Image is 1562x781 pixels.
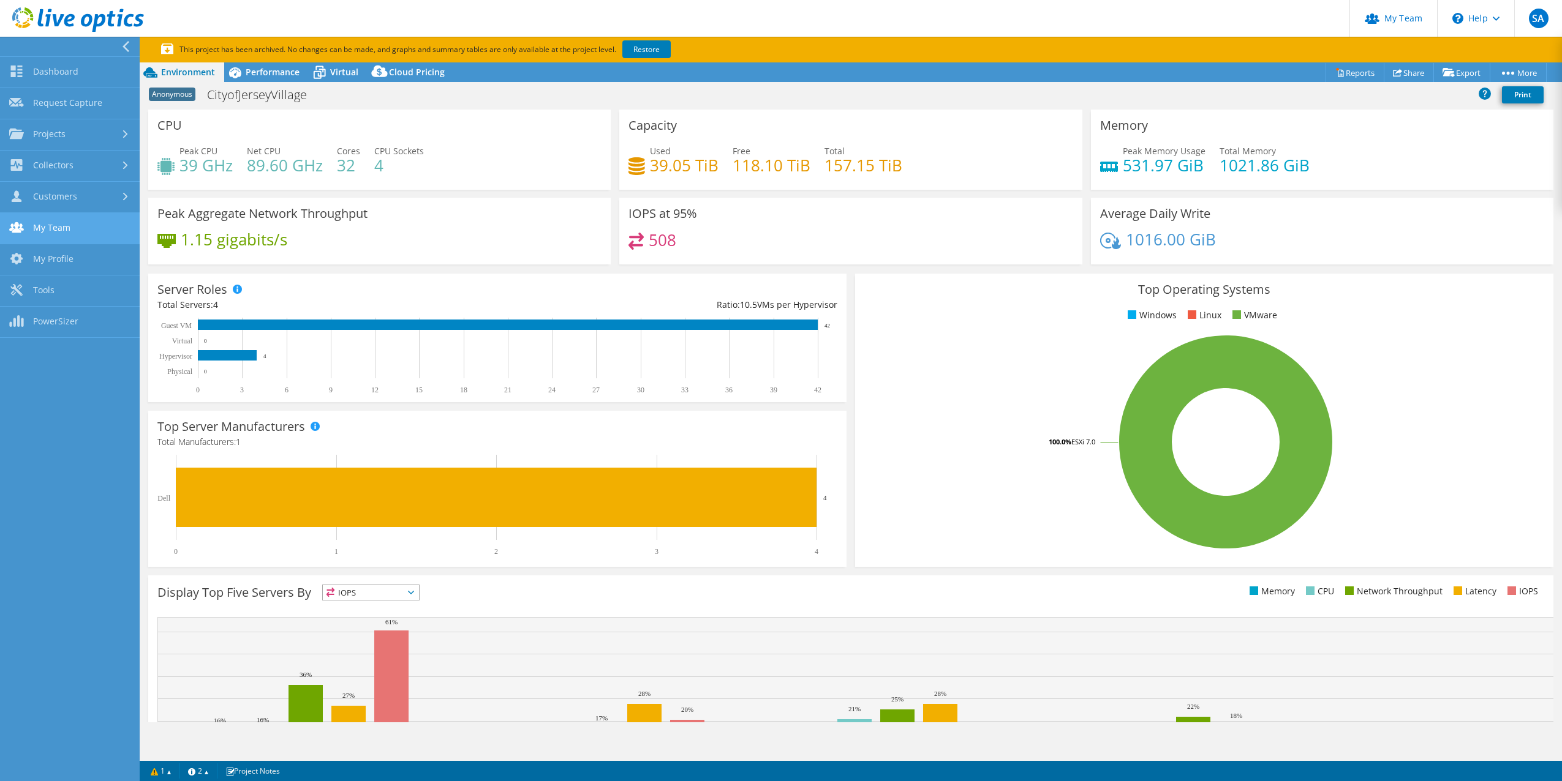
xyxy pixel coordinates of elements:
span: Environment [161,66,215,78]
div: Ratio: VMs per Hypervisor [497,298,837,312]
text: 0 [204,338,207,344]
text: 18% [1230,712,1242,719]
text: 25% [891,695,904,703]
text: 16% [257,716,269,723]
li: VMware [1229,308,1277,322]
li: Linux [1185,308,1221,322]
span: Net CPU [247,145,281,157]
li: Network Throughput [1342,585,1443,598]
text: 27 [592,386,600,394]
h3: Top Server Manufacturers [157,420,305,433]
h3: CPU [157,119,182,132]
li: Windows [1125,308,1177,322]
span: Anonymous [149,88,195,101]
span: Total [824,145,845,157]
h3: IOPS at 95% [628,207,697,220]
h4: 157.15 TiB [824,159,902,172]
text: 39 [770,386,777,394]
span: Cores [337,145,360,157]
text: 21% [848,705,861,712]
text: 1 [334,547,338,556]
h4: 118.10 TiB [733,159,810,172]
h3: Peak Aggregate Network Throughput [157,207,368,220]
text: 0 [174,547,178,556]
h4: 1021.86 GiB [1220,159,1310,172]
h4: 531.97 GiB [1123,159,1205,172]
text: 12 [371,386,379,394]
h4: 89.60 GHz [247,159,323,172]
a: Project Notes [217,763,289,779]
div: Total Servers: [157,298,497,312]
text: 21 [504,386,511,394]
h4: Total Manufacturers: [157,435,837,449]
text: Guest VM [161,321,192,330]
text: 3 [240,386,244,394]
text: 3 [655,547,658,556]
text: Virtual [172,337,193,345]
h3: Average Daily Write [1100,207,1210,220]
text: 22% [1187,703,1199,710]
text: Physical [167,367,192,376]
text: 42 [824,323,830,329]
text: 4 [263,353,266,359]
span: 1 [236,436,241,447]
a: 2 [179,763,217,779]
h4: 1016.00 GiB [1126,233,1216,246]
text: 28% [934,690,946,697]
a: Restore [622,40,671,58]
text: 36 [725,386,733,394]
li: Latency [1451,585,1496,598]
span: Virtual [330,66,358,78]
h1: CityofJerseyVillage [202,88,326,102]
li: IOPS [1504,585,1538,598]
text: 16% [214,717,226,724]
h3: Capacity [628,119,677,132]
h4: 4 [374,159,424,172]
h3: Server Roles [157,283,227,296]
text: 24 [548,386,556,394]
li: Memory [1247,585,1295,598]
span: 4 [213,299,218,310]
a: Print [1502,86,1544,103]
a: 1 [142,763,180,779]
svg: \n [1452,13,1463,24]
span: CPU Sockets [374,145,424,157]
text: Hypervisor [159,352,192,361]
a: Reports [1326,63,1384,82]
span: SA [1529,9,1549,28]
p: This project has been archived. No changes can be made, and graphs and summary tables are only av... [161,43,761,56]
span: Peak Memory Usage [1123,145,1205,157]
text: 30 [637,386,644,394]
h4: 39.05 TiB [650,159,719,172]
text: 9 [329,386,333,394]
tspan: ESXi 7.0 [1071,437,1095,446]
h4: 32 [337,159,360,172]
text: 18 [460,386,467,394]
text: 4 [815,547,818,556]
span: Total Memory [1220,145,1276,157]
span: 10.5 [740,299,757,310]
text: 0 [196,386,200,394]
h4: 1.15 gigabits/s [181,233,287,246]
text: Dell [157,494,170,503]
text: 42 [814,386,821,394]
h3: Memory [1100,119,1148,132]
text: 17% [595,714,608,722]
text: 2 [494,547,498,556]
span: IOPS [323,585,419,600]
a: More [1490,63,1547,82]
text: 0 [204,368,207,375]
text: 33 [681,386,689,394]
text: 15 [415,386,423,394]
span: Cloud Pricing [389,66,445,78]
h4: 508 [649,233,676,247]
text: 61% [385,618,398,626]
h4: 39 GHz [179,159,233,172]
text: 6 [285,386,289,394]
li: CPU [1303,585,1334,598]
tspan: 100.0% [1049,437,1071,446]
text: 4 [823,494,827,501]
h3: Top Operating Systems [864,283,1544,296]
text: 27% [342,692,355,699]
a: Export [1433,63,1490,82]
